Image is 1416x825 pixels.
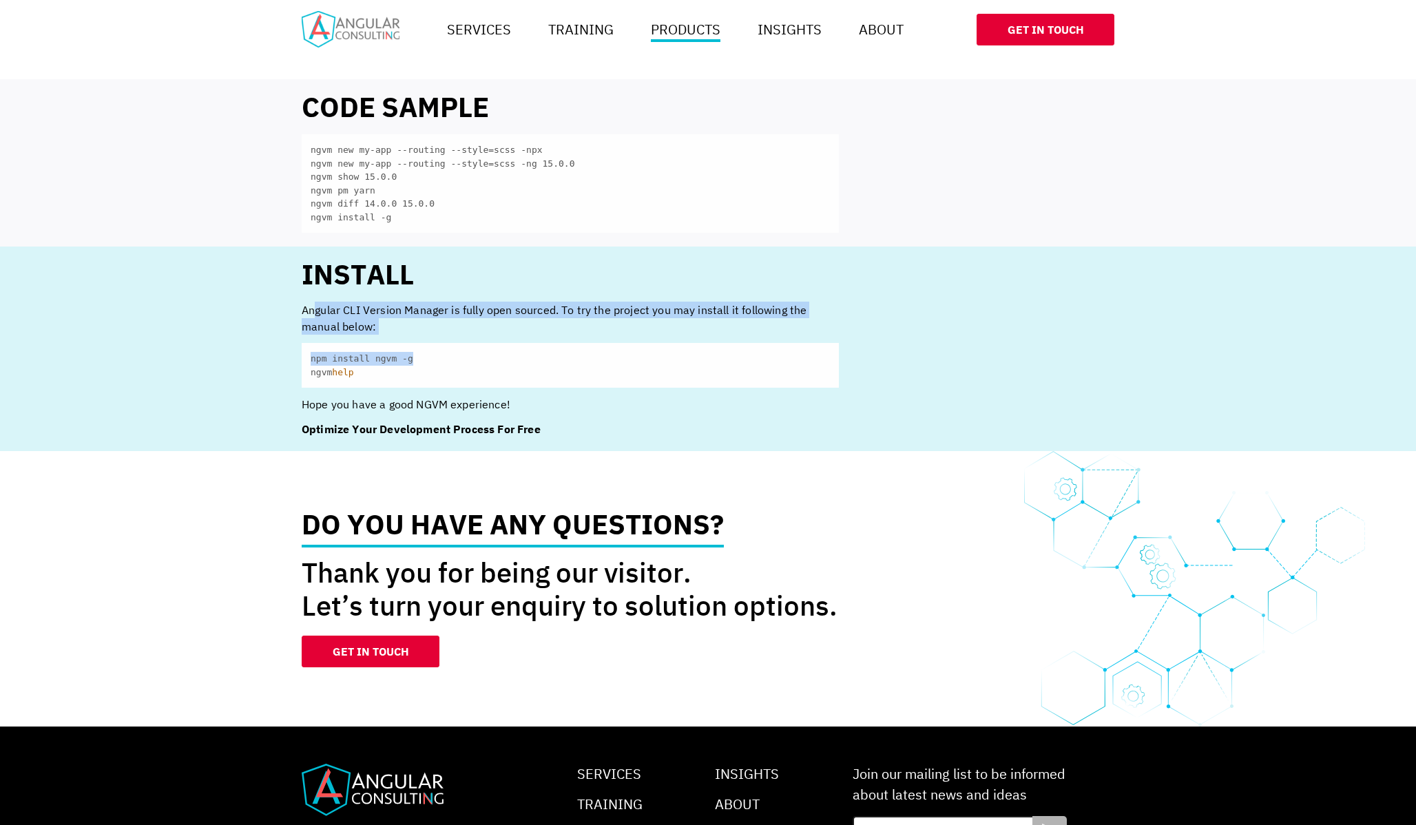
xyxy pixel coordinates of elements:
[302,93,839,121] h2: Code sample
[577,795,643,813] a: Training
[302,422,541,436] strong: Optimize Your Development Process For Free
[715,764,779,783] a: Insights
[577,764,641,783] a: Services
[543,16,619,43] a: Training
[853,16,909,43] a: About
[977,14,1114,45] a: Get In Touch
[302,260,839,288] h2: Install
[302,302,839,335] p: Angular CLI Version Manager is fully open sourced. To try the project you may install it followin...
[302,343,839,388] code: npm install ngvm -g ngvm
[441,16,517,43] a: Services
[302,11,399,48] img: Home
[645,16,726,43] a: Products
[752,16,827,43] a: Insights
[302,134,839,233] code: ngvm new my-app --routing --style=scss -npx ngvm new my-app --routing --style=scss -ng 15.0.0 ngv...
[302,556,839,622] p: Thank you for being our visitor. Let’s turn your enquiry to solution options.
[853,764,1067,805] p: Join our mailing list to be informed about latest news and ideas
[302,396,839,412] p: Hope you have a good NGVM experience!
[302,636,439,667] a: Get In Touch
[715,795,760,813] a: About
[332,367,353,377] span: help
[302,764,444,816] img: Home
[302,510,724,547] h2: Do you have any questions?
